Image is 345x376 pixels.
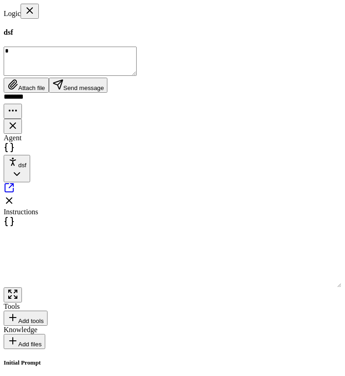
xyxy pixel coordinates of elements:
[4,28,341,37] h4: dsf
[4,208,38,216] span: Instructions
[4,302,20,310] span: Tools
[4,78,49,93] button: Attach file
[4,10,21,17] span: Logic
[4,334,45,349] button: Add files
[49,78,108,93] button: Send message
[4,359,341,366] h5: Initial Prompt
[4,311,48,326] button: Add tools
[4,326,37,334] span: Knowledge
[4,134,21,142] span: Agent
[18,85,45,91] span: Attach file
[64,85,104,91] span: Send message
